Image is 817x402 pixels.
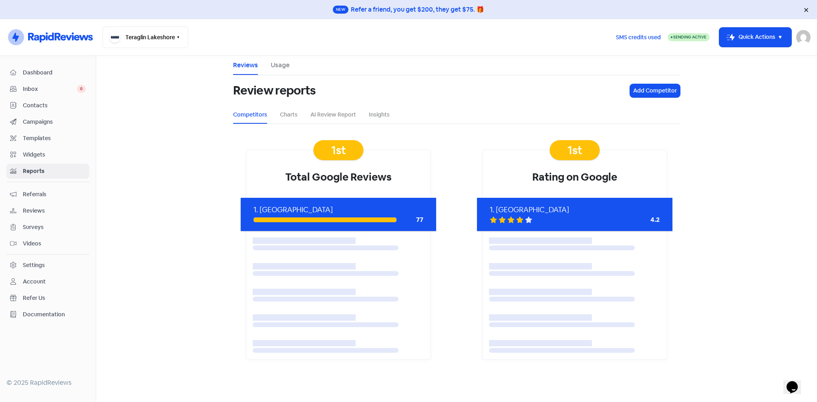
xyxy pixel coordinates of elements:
span: 0 [77,85,86,93]
a: Widgets [6,147,89,162]
div: 1. [GEOGRAPHIC_DATA] [490,204,660,215]
a: Dashboard [6,65,89,80]
span: Reviews [23,207,86,215]
button: Quick Actions [719,28,791,47]
span: Dashboard [23,68,86,77]
div: 1st [550,140,600,160]
div: © 2025 RapidReviews [6,378,89,388]
button: Teraglin Lakeshore [103,26,188,48]
div: 77 [396,215,423,225]
a: Templates [6,131,89,146]
span: Refer Us [23,294,86,302]
span: SMS credits used [616,33,661,42]
a: Reviews [6,203,89,218]
div: Settings [23,261,45,269]
div: Rating on Google [483,150,667,198]
img: User [796,30,811,44]
a: Referrals [6,187,89,202]
span: Videos [23,239,86,248]
a: Reviews [233,60,258,70]
span: New [333,6,348,14]
a: Surveys [6,220,89,235]
a: Sending Active [668,32,710,42]
h1: Review reports [233,78,316,103]
div: Refer a friend, you get $200, they get $75. 🎁 [351,5,484,14]
a: Contacts [6,98,89,113]
span: Inbox [23,85,77,93]
iframe: chat widget [783,370,809,394]
a: Videos [6,236,89,251]
span: Templates [23,134,86,143]
button: Add Competitor [630,84,680,97]
a: Usage [271,60,290,70]
div: 4.2 [628,215,660,225]
span: Contacts [23,101,86,110]
a: Insights [369,111,390,119]
a: SMS credits used [609,32,668,41]
span: Referrals [23,190,86,199]
a: AI Review Report [310,111,356,119]
a: Documentation [6,307,89,322]
a: Reports [6,164,89,179]
a: Campaigns [6,115,89,129]
span: Widgets [23,151,86,159]
a: Refer Us [6,291,89,306]
span: Reports [23,167,86,175]
a: Competitors [233,111,267,119]
div: Account [23,277,46,286]
span: Documentation [23,310,86,319]
a: Account [6,274,89,289]
span: Sending Active [673,34,706,40]
a: Inbox 0 [6,82,89,96]
span: Surveys [23,223,86,231]
span: Campaigns [23,118,86,126]
a: Charts [280,111,298,119]
a: Settings [6,258,89,273]
div: Total Google Reviews [246,150,431,198]
div: 1. [GEOGRAPHIC_DATA] [254,204,423,215]
div: 1st [314,140,364,160]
